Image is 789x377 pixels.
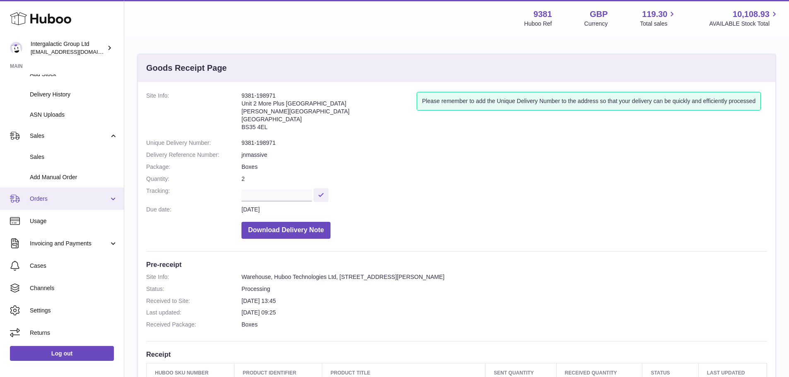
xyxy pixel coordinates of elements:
h3: Pre-receipt [146,260,767,269]
dd: [DATE] 09:25 [241,309,767,317]
span: [EMAIL_ADDRESS][DOMAIN_NAME] [31,48,122,55]
strong: 9381 [533,9,552,20]
dt: Received Package: [146,321,241,329]
a: 10,108.93 AVAILABLE Stock Total [709,9,779,28]
dt: Site Info: [146,273,241,281]
dt: Last updated: [146,309,241,317]
span: Returns [30,329,118,337]
span: Channels [30,284,118,292]
span: 10,108.93 [733,9,770,20]
dd: Boxes [241,321,767,329]
dd: Warehouse, Huboo Technologies Ltd, [STREET_ADDRESS][PERSON_NAME] [241,273,767,281]
span: Orders [30,195,109,203]
span: Total sales [640,20,677,28]
dt: Unique Delivery Number: [146,139,241,147]
dt: Delivery Reference Number: [146,151,241,159]
dt: Status: [146,285,241,293]
dt: Site Info: [146,92,241,135]
dd: jnmassive [241,151,767,159]
img: internalAdmin-9381@internal.huboo.com [10,42,22,54]
h3: Receipt [146,350,767,359]
div: Intergalactic Group Ltd [31,40,105,56]
dt: Quantity: [146,175,241,183]
span: Add Manual Order [30,173,118,181]
span: Sales [30,153,118,161]
h3: Goods Receipt Page [146,62,227,74]
div: Currency [584,20,608,28]
span: Settings [30,307,118,315]
button: Download Delivery Note [241,222,331,239]
a: Log out [10,346,114,361]
span: Cases [30,262,118,270]
dt: Tracking: [146,187,241,202]
span: 119.30 [642,9,667,20]
strong: GBP [590,9,608,20]
div: Please remember to add the Unique Delivery Number to the address so that your delivery can be qui... [417,92,761,110]
span: Invoicing and Payments [30,240,109,247]
span: ASN Uploads [30,111,118,119]
dd: 2 [241,175,767,183]
dd: 9381-198971 [241,139,767,147]
span: Sales [30,132,109,140]
span: AVAILABLE Stock Total [709,20,779,28]
dt: Received to Site: [146,297,241,305]
span: Usage [30,217,118,225]
dd: Boxes [241,163,767,171]
dd: Processing [241,285,767,293]
dd: [DATE] 13:45 [241,297,767,305]
address: 9381-198971 Unit 2 More Plus [GEOGRAPHIC_DATA] [PERSON_NAME][GEOGRAPHIC_DATA] [GEOGRAPHIC_DATA] B... [241,92,417,135]
span: Delivery History [30,91,118,98]
dd: [DATE] [241,206,767,214]
dt: Due date: [146,206,241,214]
a: 119.30 Total sales [640,9,677,28]
div: Huboo Ref [524,20,552,28]
dt: Package: [146,163,241,171]
span: Add Stock [30,70,118,78]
